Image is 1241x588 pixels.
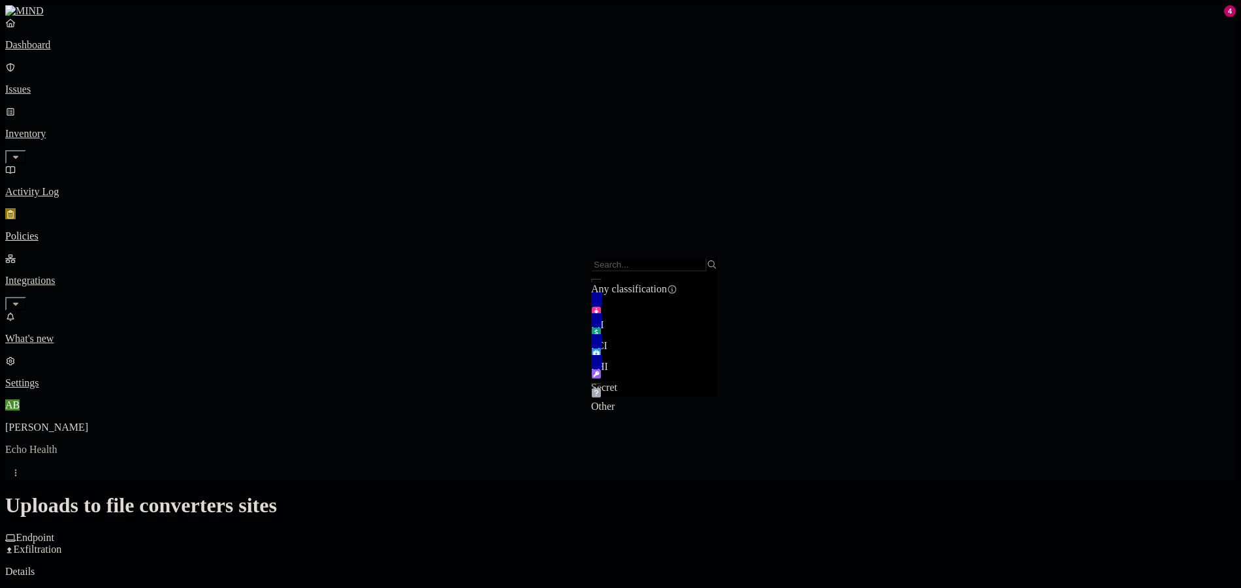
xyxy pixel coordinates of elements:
img: MIND [5,5,44,17]
p: Echo Health [5,444,1236,456]
a: Issues [5,61,1236,95]
img: secret [591,369,602,379]
span: Any classification [591,283,667,294]
img: pci [591,327,602,337]
p: Dashboard [5,39,1236,51]
img: pii [591,306,602,317]
p: What's new [5,333,1236,345]
a: Dashboard [5,17,1236,51]
a: What's new [5,311,1236,345]
p: Inventory [5,128,1236,140]
img: other [591,388,602,398]
div: Endpoint [5,532,1236,544]
a: Settings [5,355,1236,389]
h1: Uploads to file converters sites [5,493,1236,518]
a: Policies [5,208,1236,242]
p: Settings [5,377,1236,389]
p: [PERSON_NAME] [5,422,1236,433]
div: 4 [1224,5,1236,17]
p: Policies [5,230,1236,242]
p: Activity Log [5,186,1236,198]
a: Activity Log [5,164,1236,198]
div: Exfiltration [5,544,1236,555]
span: AB [5,399,20,410]
a: MIND [5,5,1236,17]
span: Other [591,401,615,412]
p: Issues [5,84,1236,95]
p: Integrations [5,275,1236,286]
a: Integrations [5,253,1236,309]
img: phi [591,348,602,358]
p: Details [5,566,1236,578]
input: Search... [591,258,707,271]
a: Inventory [5,106,1236,162]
